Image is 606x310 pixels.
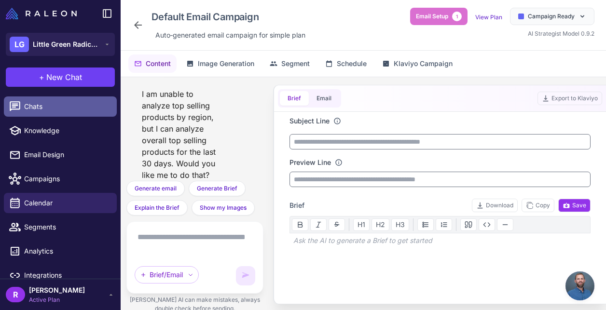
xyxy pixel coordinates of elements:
span: Campaigns [24,174,109,184]
span: Explain the Brief [135,203,179,212]
span: Show my Images [200,203,247,212]
span: Save [563,201,586,210]
button: Export to Klaviyo [537,92,602,105]
button: Schedule [319,54,372,73]
a: Raleon Logo [6,8,81,19]
span: Chats [24,101,109,112]
button: Generate email [126,181,185,196]
a: View Plan [475,13,502,21]
span: 1 [452,12,462,21]
span: Generate Brief [197,184,237,193]
button: +New Chat [6,67,115,87]
span: Email Design [24,149,109,160]
span: [PERSON_NAME] [29,285,85,296]
a: Campaigns [4,169,117,189]
button: Explain the Brief [126,200,188,216]
button: Save [558,199,591,212]
div: Brief/Email [135,266,199,283]
span: Email Setup [416,12,448,21]
a: Email Design [4,145,117,165]
span: Segments [24,222,109,232]
span: Schedule [337,58,367,69]
a: Chats [4,96,117,117]
div: I am unable to analyze top selling products by region, but I can analyze overall top selling prod... [134,84,232,185]
span: AI Strategist Model 0.9.2 [528,30,594,37]
button: Image Generation [180,54,260,73]
span: Copy [526,201,550,210]
div: Click to edit campaign name [148,8,309,26]
span: Active Plan [29,296,85,304]
button: Show my Images [192,200,255,216]
button: H2 [372,218,389,231]
span: Campaign Ready [528,12,575,21]
label: Subject Line [289,116,330,126]
a: Calendar [4,193,117,213]
a: Integrations [4,265,117,285]
span: Klaviyo Campaign [394,58,453,69]
span: Analytics [24,246,109,256]
span: Generate email [135,184,177,193]
button: Copy [522,199,554,212]
span: Content [146,58,171,69]
span: Auto‑generated email campaign for simple plan [155,30,305,40]
button: Brief [280,91,309,106]
span: Image Generation [198,58,254,69]
span: Knowledge [24,125,109,136]
button: Email Setup1 [410,8,468,25]
span: Little Green Radicals [33,39,100,50]
span: Segment [281,58,310,69]
button: Klaviyo Campaign [376,54,458,73]
div: R [6,287,25,302]
button: LGLittle Green Radicals [6,33,115,56]
span: Brief [289,200,304,211]
span: Calendar [24,198,109,208]
button: Content [128,54,177,73]
div: LG [10,37,29,52]
span: + [39,71,44,83]
button: Download [472,199,518,212]
button: H1 [353,218,370,231]
a: Analytics [4,241,117,261]
img: Raleon Logo [6,8,77,19]
label: Preview Line [289,157,331,168]
div: Open chat [565,271,594,300]
span: New Chat [46,71,82,83]
span: Integrations [24,270,109,281]
a: Knowledge [4,121,117,141]
button: H3 [391,218,409,231]
div: Ask the AI to generate a Brief to get started [289,233,591,248]
a: Segments [4,217,117,237]
button: Segment [264,54,316,73]
div: Click to edit description [151,28,309,42]
button: Email [309,91,339,106]
button: Generate Brief [189,181,246,196]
